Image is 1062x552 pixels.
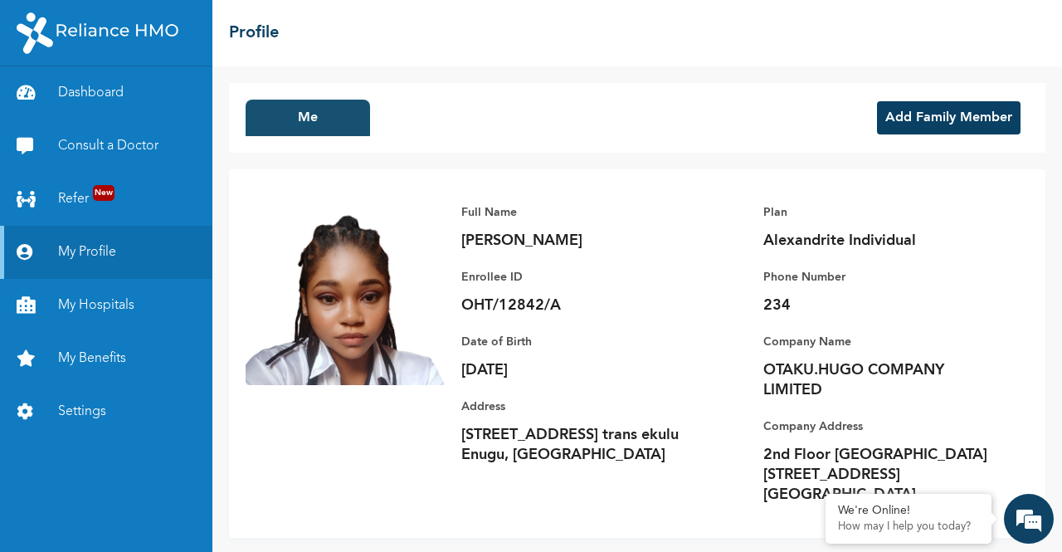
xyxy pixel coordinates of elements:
p: [PERSON_NAME] [461,231,694,251]
p: Company Address [763,417,996,437]
p: Phone Number [763,267,996,287]
p: 234 [763,296,996,315]
img: d_794563401_company_1708531726252_794563401 [31,83,67,125]
p: Address [461,397,694,417]
p: OTAKU.HUGO COMPANY LIMITED [763,360,996,400]
p: Plan [763,203,996,222]
div: FAQs [163,465,317,516]
p: Full Name [461,203,694,222]
p: [STREET_ADDRESS] trans ekulu Enugu, [GEOGRAPHIC_DATA] [461,425,694,465]
p: 2nd Floor [GEOGRAPHIC_DATA][STREET_ADDRESS][GEOGRAPHIC_DATA] [763,445,996,505]
p: [DATE] [461,360,694,380]
p: Enrollee ID [461,267,694,287]
img: Enrollee [246,186,445,385]
p: How may I help you today? [838,520,979,534]
div: Chat with us now [86,93,279,115]
p: OHT/12842/A [461,296,694,315]
button: Me [246,100,370,136]
span: Conversation [8,494,163,506]
h2: Profile [229,21,279,46]
div: We're Online! [838,504,979,518]
p: Date of Birth [461,332,694,352]
button: Add Family Member [877,101,1021,134]
textarea: Type your message and hit 'Enter' [8,407,316,465]
span: New [93,185,114,201]
p: Company Name [763,332,996,352]
img: RelianceHMO's Logo [17,12,178,54]
span: We're online! [96,186,229,354]
div: Minimize live chat window [272,8,312,48]
p: Alexandrite Individual [763,231,996,251]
